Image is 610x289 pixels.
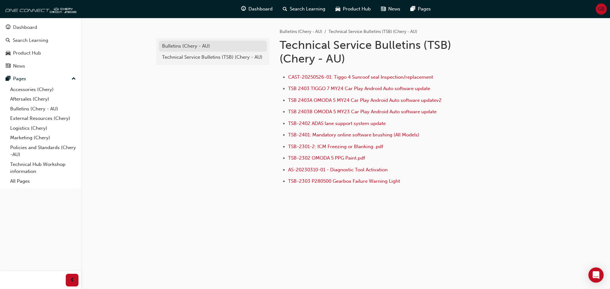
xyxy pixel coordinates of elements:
[288,86,430,91] a: TSB 2403 TIGGO 7 MY24 Car Play Android Auto software update
[3,60,78,72] a: News
[376,3,405,16] a: news-iconNews
[8,94,78,104] a: Aftersales (Chery)
[418,5,431,13] span: Pages
[596,3,607,15] button: GB
[288,178,400,184] a: TSB-2303 P280500 Gearbox Failure Warning Light
[330,3,376,16] a: car-iconProduct Hub
[3,3,76,15] img: oneconnect
[388,5,400,13] span: News
[329,28,417,36] li: Technical Service Bulletins (TSB) (Chery - AU)
[3,73,78,85] button: Pages
[13,24,37,31] div: Dashboard
[288,109,437,115] a: TSB 2403B OMODA 5 MY23 Car Play Android Auto software update
[6,50,10,56] span: car-icon
[288,132,419,138] a: TSB-2401: Mandatory online software brushing (All Models)
[3,20,78,73] button: DashboardSearch LearningProduct HubNews
[8,133,78,143] a: Marketing (Chery)
[288,97,442,103] a: TSB 2403A OMODA 5 MY24 Car Play Android Auto software updatev2
[3,22,78,33] a: Dashboard
[410,5,415,13] span: pages-icon
[280,38,488,66] h1: Technical Service Bulletins (TSB) (Chery - AU)
[162,54,264,61] div: Technical Service Bulletins (TSB) (Chery - AU)
[405,3,436,16] a: pages-iconPages
[343,5,371,13] span: Product Hub
[280,29,322,34] a: Bulletins (Chery - AU)
[381,5,386,13] span: news-icon
[6,38,10,43] span: search-icon
[8,143,78,160] a: Policies and Standards (Chery -AU)
[8,160,78,176] a: Technical Hub Workshop information
[288,144,383,149] a: TSB-2301-2: ICM Freezing or Blanking .pdf
[13,75,26,82] div: Pages
[8,176,78,186] a: All Pages
[335,5,340,13] span: car-icon
[598,5,605,13] span: GB
[3,47,78,59] a: Product Hub
[13,62,25,70] div: News
[288,167,388,173] a: AS-20230310-01 - Diagnostic Tool Activation
[6,25,10,30] span: guage-icon
[13,49,41,57] div: Product Hub
[6,63,10,69] span: news-icon
[283,5,287,13] span: search-icon
[241,5,246,13] span: guage-icon
[71,75,76,83] span: up-icon
[6,76,10,82] span: pages-icon
[588,267,604,283] div: Open Intercom Messenger
[288,155,365,161] a: TSB-2302 OMODA 5 PPG Paint.pdf
[162,43,264,50] div: Bulletins (Chery - AU)
[236,3,278,16] a: guage-iconDashboard
[159,41,267,52] a: Bulletins (Chery - AU)
[159,52,267,63] a: Technical Service Bulletins (TSB) (Chery - AU)
[3,35,78,46] a: Search Learning
[70,276,75,284] span: prev-icon
[278,3,330,16] a: search-iconSearch Learning
[290,5,325,13] span: Search Learning
[8,114,78,123] a: External Resources (Chery)
[8,123,78,133] a: Logistics (Chery)
[248,5,273,13] span: Dashboard
[13,37,48,44] div: Search Learning
[8,85,78,95] a: Accessories (Chery)
[8,104,78,114] a: Bulletins (Chery - AU)
[288,121,386,126] a: TSB-2402 ADAS lane support system update
[288,74,433,80] a: CAST-20250526-01: Tiggo 4 Sunroof seal Inspection/replacement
